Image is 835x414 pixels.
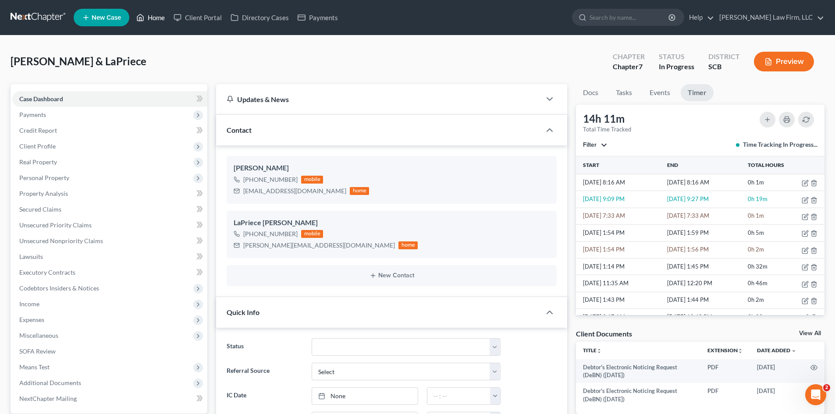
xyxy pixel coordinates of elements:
div: LaPriece [PERSON_NAME] [234,218,550,228]
a: NextChapter Mailing [12,391,207,407]
td: [DATE] 1:56 PM [665,241,746,258]
a: Timer [681,84,714,101]
label: Status [222,338,307,356]
label: Referral Source [222,363,307,380]
td: PDF [700,359,750,383]
span: Case Dashboard [19,95,63,103]
td: [DATE] 1:43 PM [576,292,665,308]
td: [DATE] [750,359,803,383]
span: Secured Claims [19,205,61,213]
a: Secured Claims [12,202,207,217]
td: [DATE] 9:17 AM [576,309,665,326]
td: [DATE] 8:16 AM [665,174,746,191]
span: Personal Property [19,174,69,181]
span: Unsecured Nonpriority Claims [19,237,103,244]
a: Client Portal [169,10,226,25]
div: [PERSON_NAME] [234,163,550,173]
a: Extensionunfold_more [707,347,743,354]
td: [DATE] 11:35 AM [576,275,665,292]
th: Start [576,156,665,174]
span: 0h 32m [748,263,767,270]
div: [EMAIL_ADDRESS][DOMAIN_NAME] [243,187,346,195]
a: Executory Contracts [12,265,207,280]
span: 7 [639,62,643,71]
button: Preview [754,52,814,71]
i: unfold_more [597,348,602,354]
div: Chapter [613,62,645,72]
input: Search by name... [590,9,670,25]
div: Status [659,52,694,62]
td: [DATE] 9:27 PM [665,191,746,208]
a: Payments [293,10,342,25]
td: PDF [700,383,750,407]
td: Debtor's Electronic Noticing Request (DeBN) ([DATE]) [576,359,700,383]
div: [PHONE_NUMBER] [243,175,298,184]
span: Lawsuits [19,253,43,260]
a: None [312,388,418,404]
div: District [708,52,740,62]
i: unfold_more [738,348,743,354]
span: Means Test [19,363,50,371]
a: Unsecured Priority Claims [12,217,207,233]
span: Miscellaneous [19,332,58,339]
div: 14h 11m [583,112,631,126]
a: Tasks [609,84,639,101]
td: [DATE] 7:33 AM [576,208,665,224]
input: -- : -- [427,388,490,404]
span: 2 [823,384,830,391]
a: SOFA Review [12,343,207,359]
span: Real Property [19,158,57,166]
span: Property Analysis [19,190,68,197]
td: [DATE] 1:14 PM [576,258,665,275]
span: 0h 1m [748,179,764,186]
td: [DATE] [750,383,803,407]
div: mobile [301,176,323,184]
a: Directory Cases [226,10,293,25]
div: In Progress [659,62,694,72]
a: Docs [576,84,605,101]
span: Unsecured Priority Claims [19,221,92,229]
span: Contact [227,126,252,134]
span: Filter [583,141,597,149]
td: [DATE] 1:45 PM [665,258,746,275]
div: Time Tracking In Progress... [736,140,817,149]
i: expand_more [791,348,796,354]
iframe: Intercom live chat [805,384,826,405]
span: 0h 2m [748,246,764,253]
span: Codebtors Insiders & Notices [19,284,99,292]
span: 0h 19m [748,195,767,202]
td: [DATE] 12:20 PM [665,275,746,292]
span: 0h 46m [748,280,767,287]
div: mobile [301,230,323,238]
span: Income [19,300,39,308]
td: [DATE] 9:09 PM [576,191,665,208]
span: [PERSON_NAME] & LaPriece [11,55,146,67]
a: Events [643,84,677,101]
a: Titleunfold_more [583,347,602,354]
a: View All [799,330,821,336]
td: [DATE] 1:59 PM [665,225,746,241]
div: [PHONE_NUMBER] [243,230,298,238]
a: Lawsuits [12,249,207,265]
td: [DATE] 1:54 PM [576,241,665,258]
div: Updates & News [227,95,530,104]
span: Executory Contracts [19,269,75,276]
label: IC Date [222,387,307,405]
span: NextChapter Mailing [19,395,77,402]
div: home [350,187,369,195]
span: New Case [92,14,121,21]
a: Home [132,10,169,25]
div: home [398,241,418,249]
div: Chapter [613,52,645,62]
span: Client Profile [19,142,56,150]
a: [PERSON_NAME] Law Firm, LLC [715,10,824,25]
td: [DATE] 1:44 PM [665,292,746,308]
td: [DATE] 12:48 PM [665,309,746,326]
th: Total Hours [746,156,824,174]
div: Total Time Tracked [583,126,631,133]
td: [DATE] 7:33 AM [665,208,746,224]
td: [DATE] 1:54 PM [576,225,665,241]
a: Unsecured Nonpriority Claims [12,233,207,249]
span: SOFA Review [19,347,56,355]
div: [PERSON_NAME][EMAIL_ADDRESS][DOMAIN_NAME] [243,241,395,250]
